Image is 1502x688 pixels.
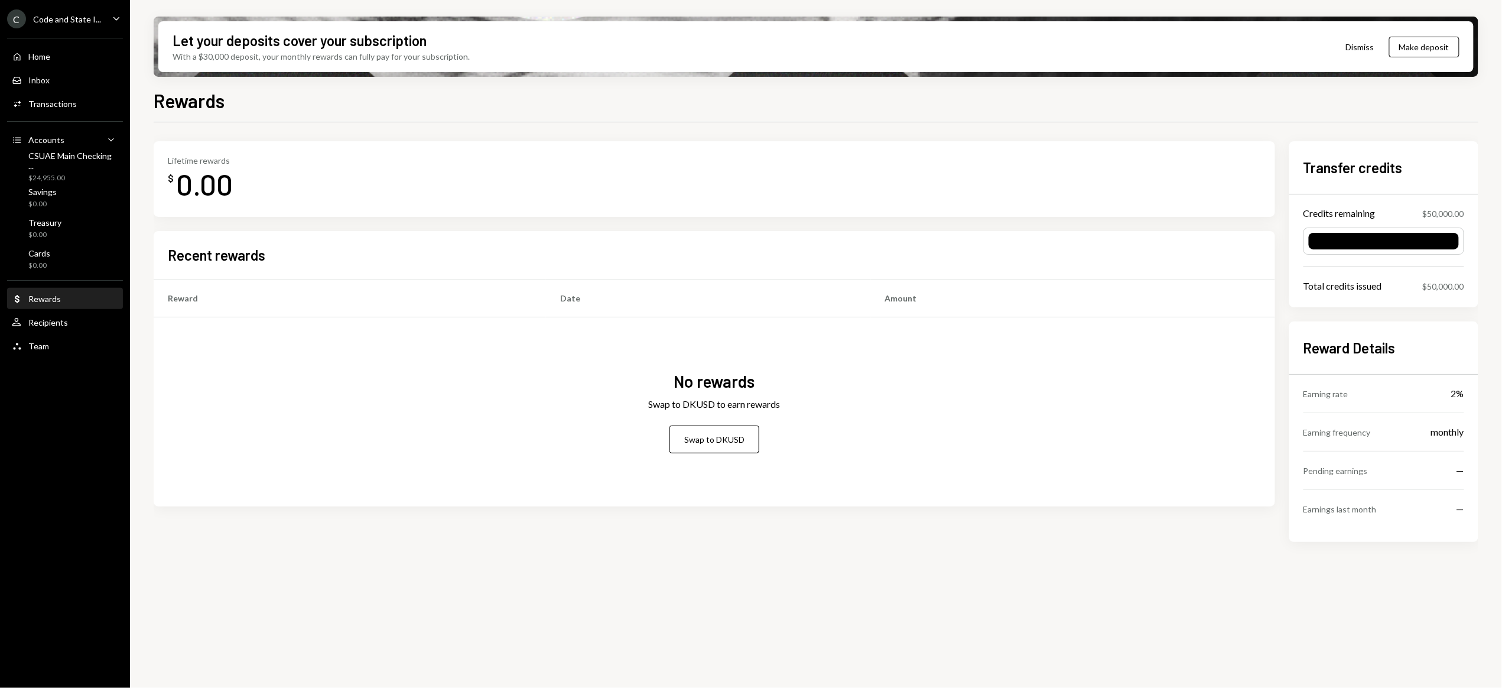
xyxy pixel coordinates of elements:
[154,279,546,317] th: Reward
[7,46,123,67] a: Home
[1303,158,1464,177] h2: Transfer credits
[173,50,470,63] div: With a $30,000 deposit, your monthly rewards can fully pay for your subscription.
[1303,426,1371,439] div: Earning frequency
[28,317,68,327] div: Recipients
[7,152,123,181] a: CSUAE Main Checking ...$24,955.00
[168,155,233,165] div: Lifetime rewards
[173,31,427,50] div: Let your deposits cover your subscription
[1303,388,1348,400] div: Earning rate
[1303,338,1464,358] h2: Reward Details
[7,245,123,273] a: Cards$0.00
[28,173,118,183] div: $24,955.00
[7,183,123,212] a: Savings$0.00
[28,230,61,240] div: $0.00
[546,279,871,317] th: Date
[28,99,77,109] div: Transactions
[28,199,57,209] div: $0.00
[28,341,49,351] div: Team
[649,397,781,411] div: Swap to DKUSD to earn rewards
[1303,206,1376,220] div: Credits remaining
[28,294,61,304] div: Rewards
[168,245,265,265] h2: Recent rewards
[1431,425,1464,439] div: monthly
[154,89,225,112] h1: Rewards
[7,9,26,28] div: C
[33,14,101,24] div: Code and State I...
[669,426,759,453] button: Swap to DKUSD
[1457,463,1464,478] div: —
[1451,387,1464,401] div: 2%
[7,93,123,114] a: Transactions
[168,173,174,184] div: $
[1303,279,1382,293] div: Total credits issued
[28,51,50,61] div: Home
[1303,465,1368,477] div: Pending earnings
[1457,502,1464,516] div: —
[28,261,50,271] div: $0.00
[1331,33,1389,61] button: Dismiss
[1303,503,1377,515] div: Earnings last month
[871,279,1275,317] th: Amount
[7,335,123,356] a: Team
[28,218,61,228] div: Treasury
[1389,37,1459,57] button: Make deposit
[28,135,64,145] div: Accounts
[28,248,50,258] div: Cards
[28,75,50,85] div: Inbox
[674,370,755,393] div: No rewards
[1423,280,1464,293] div: $50,000.00
[7,69,123,90] a: Inbox
[28,151,118,171] div: CSUAE Main Checking ...
[7,214,123,242] a: Treasury$0.00
[7,311,123,333] a: Recipients
[7,288,123,309] a: Rewards
[7,129,123,150] a: Accounts
[176,165,233,203] div: 0.00
[28,187,57,197] div: Savings
[1423,207,1464,220] div: $50,000.00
